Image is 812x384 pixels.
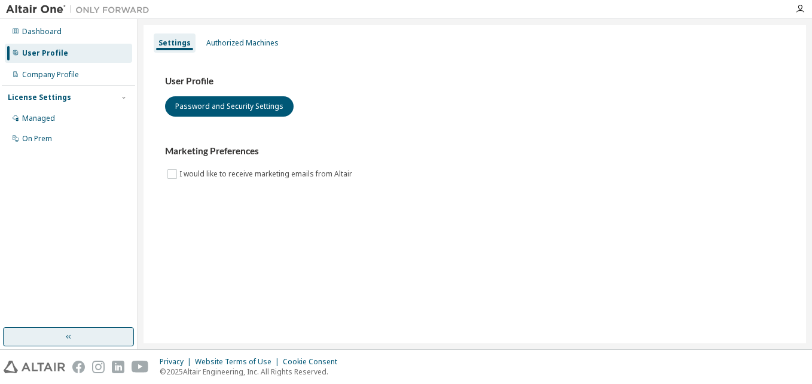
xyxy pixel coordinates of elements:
[165,145,784,157] h3: Marketing Preferences
[158,38,191,48] div: Settings
[132,361,149,373] img: youtube.svg
[195,357,283,367] div: Website Terms of Use
[22,114,55,123] div: Managed
[92,361,105,373] img: instagram.svg
[179,167,355,181] label: I would like to receive marketing emails from Altair
[112,361,124,373] img: linkedin.svg
[6,4,155,16] img: Altair One
[22,27,62,36] div: Dashboard
[165,75,784,87] h3: User Profile
[22,134,52,144] div: On Prem
[206,38,279,48] div: Authorized Machines
[72,361,85,373] img: facebook.svg
[8,93,71,102] div: License Settings
[22,70,79,80] div: Company Profile
[165,96,294,117] button: Password and Security Settings
[160,367,344,377] p: © 2025 Altair Engineering, Inc. All Rights Reserved.
[160,357,195,367] div: Privacy
[4,361,65,373] img: altair_logo.svg
[22,48,68,58] div: User Profile
[283,357,344,367] div: Cookie Consent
